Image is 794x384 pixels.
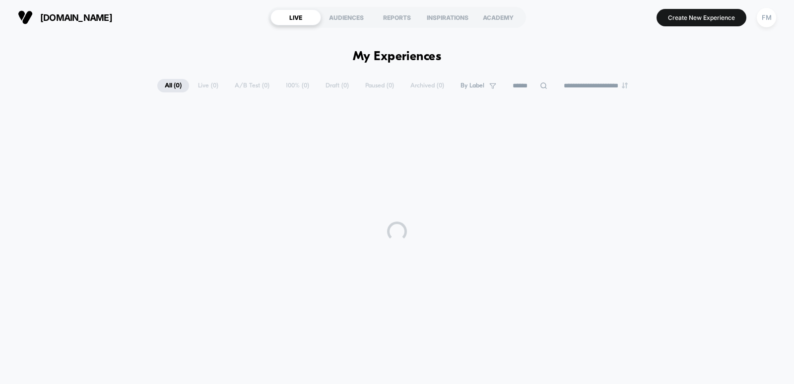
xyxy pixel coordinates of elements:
button: Create New Experience [657,9,746,26]
span: [DOMAIN_NAME] [40,12,112,23]
img: end [622,82,628,88]
div: LIVE [270,9,321,25]
h1: My Experiences [353,50,442,64]
img: Visually logo [18,10,33,25]
span: All ( 0 ) [157,79,189,92]
div: REPORTS [372,9,422,25]
div: AUDIENCES [321,9,372,25]
span: By Label [461,82,484,89]
div: FM [757,8,776,27]
div: ACADEMY [473,9,524,25]
button: FM [754,7,779,28]
button: [DOMAIN_NAME] [15,9,115,25]
div: INSPIRATIONS [422,9,473,25]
